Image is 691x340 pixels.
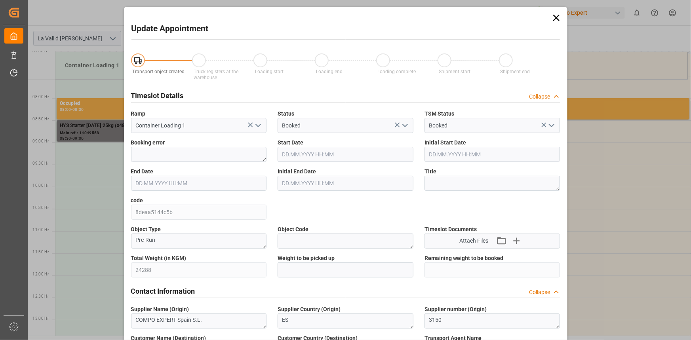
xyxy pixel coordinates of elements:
textarea: COMPO EXPERT Spain S.L. [131,313,267,329]
span: Initial End Date [278,167,316,176]
button: open menu [398,120,410,132]
div: Collapse [529,93,550,101]
span: Supplier Name (Origin) [131,305,189,313]
span: code [131,196,143,205]
span: Truck registers at the warehouse [194,69,238,80]
span: Shipment start [439,69,470,74]
input: Type to search/select [278,118,413,133]
span: Title [424,167,436,176]
span: Supplier number (Origin) [424,305,487,313]
button: open menu [545,120,557,132]
h2: Update Appointment [131,23,209,35]
span: Start Date [278,139,303,147]
textarea: Pre-Run [131,234,267,249]
span: Remaining weight to be booked [424,254,504,262]
button: open menu [252,120,264,132]
span: Booking error [131,139,165,147]
span: Status [278,110,294,118]
span: Shipment end [500,69,530,74]
span: Object Code [278,225,308,234]
span: Attach Files [459,237,488,245]
span: Loading complete [377,69,416,74]
span: TSM Status [424,110,454,118]
span: Transport object created [132,69,185,74]
div: Collapse [529,288,550,296]
span: Timeslot Documents [424,225,477,234]
span: Loading start [255,69,284,74]
span: Weight to be picked up [278,254,335,262]
input: DD.MM.YYYY HH:MM [131,176,267,191]
input: DD.MM.YYYY HH:MM [424,147,560,162]
span: Object Type [131,225,161,234]
span: Supplier Country (Origin) [278,305,341,313]
input: DD.MM.YYYY HH:MM [278,176,413,191]
input: Type to search/select [131,118,267,133]
span: End Date [131,167,154,176]
span: Initial Start Date [424,139,466,147]
input: DD.MM.YYYY HH:MM [278,147,413,162]
span: Ramp [131,110,146,118]
h2: Contact Information [131,286,195,296]
h2: Timeslot Details [131,90,184,101]
textarea: 3150 [424,313,560,329]
span: Total Weight (in KGM) [131,254,187,262]
textarea: ES [278,313,413,329]
span: Loading end [316,69,343,74]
